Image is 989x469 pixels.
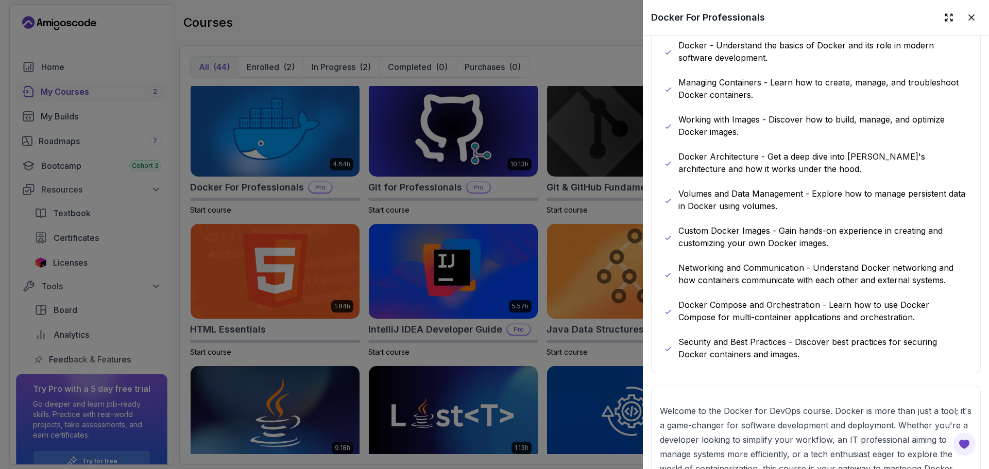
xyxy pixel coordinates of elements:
[678,113,968,138] p: Working with Images - Discover how to build, manage, and optimize Docker images.
[678,336,968,360] p: Security and Best Practices - Discover best practices for securing Docker containers and images.
[678,262,968,286] p: Networking and Communication - Understand Docker networking and how containers communicate with e...
[952,432,977,457] button: Open Feedback Button
[651,10,765,25] h2: Docker For Professionals
[678,150,968,175] p: Docker Architecture - Get a deep dive into [PERSON_NAME]'s architecture and how it works under th...
[678,224,968,249] p: Custom Docker Images - Gain hands-on experience in creating and customizing your own Docker images.
[678,299,968,323] p: Docker Compose and Orchestration - Learn how to use Docker Compose for multi-container applicatio...
[940,8,958,27] button: Expand drawer
[678,76,968,101] p: Managing Containers - Learn how to create, manage, and troubleshoot Docker containers.
[678,187,968,212] p: Volumes and Data Management - Explore how to manage persistent data in Docker using volumes.
[678,39,968,64] p: Docker - Understand the basics of Docker and its role in modern software development.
